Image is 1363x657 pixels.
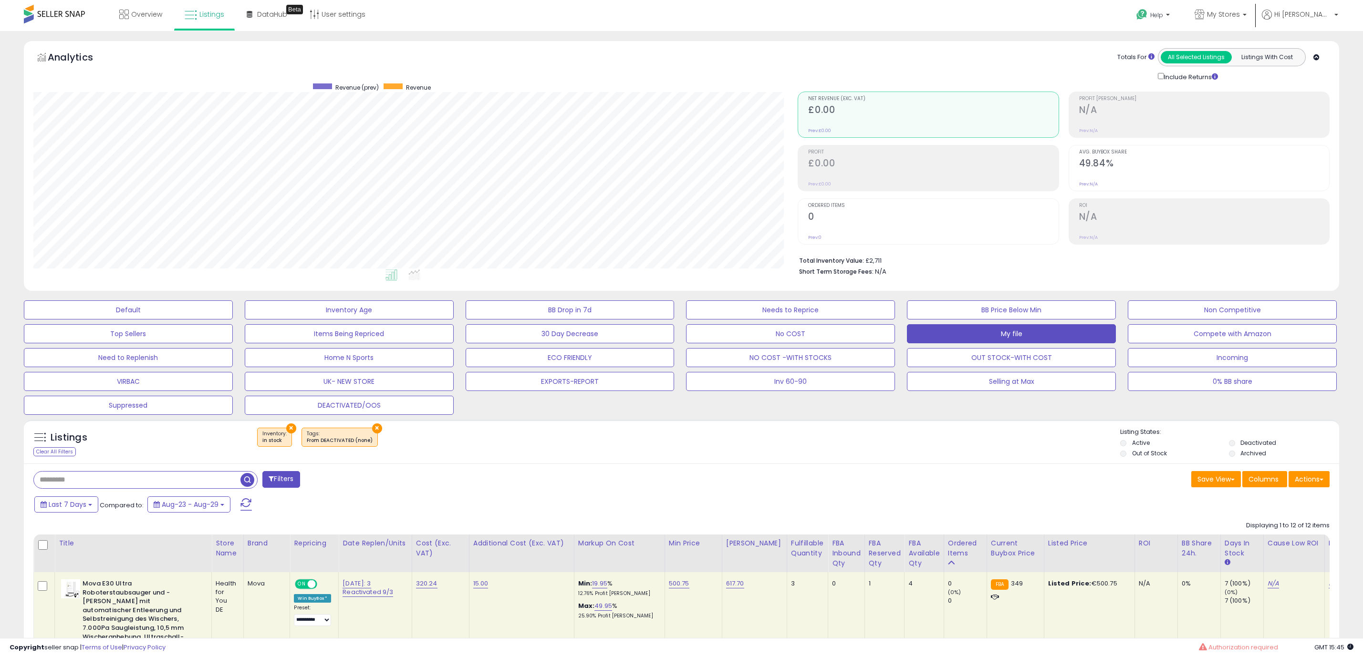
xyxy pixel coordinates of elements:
[296,580,308,588] span: ON
[1225,538,1259,558] div: Days In Stock
[1079,96,1329,102] span: Profit [PERSON_NAME]
[948,579,987,588] div: 0
[808,235,822,240] small: Prev: 0
[1132,449,1167,457] label: Out of Stock
[1240,439,1276,447] label: Deactivated
[1225,558,1230,567] small: Days In Stock.
[808,181,831,187] small: Prev: £0.00
[808,150,1058,155] span: Profit
[286,5,303,14] div: Tooltip anchor
[594,601,612,611] a: 49.95
[799,254,1322,266] li: £2,711
[245,348,454,367] button: Home N Sports
[257,10,287,19] span: DataHub
[669,579,689,588] a: 500.75
[686,300,895,319] button: Needs to Reprice
[24,348,233,367] button: Need to Replenish
[83,579,198,653] b: Mova E30 Ultra Roboterstaubsauger und -[PERSON_NAME] mit automatischer Entleerung und Selbstreini...
[33,447,76,456] div: Clear All Filters
[991,538,1040,558] div: Current Buybox Price
[1079,150,1329,155] span: Avg. Buybox Share
[162,500,218,509] span: Aug-23 - Aug-29
[1151,71,1229,82] div: Include Returns
[1129,1,1179,31] a: Help
[578,602,657,619] div: %
[48,51,112,66] h5: Analytics
[1263,534,1324,572] th: CSV column name: cust_attr_5_Cause Low ROI
[907,372,1116,391] button: Selling at Max
[808,104,1058,117] h2: £0.00
[473,538,570,548] div: Additional Cost (Exc. VAT)
[808,203,1058,208] span: Ordered Items
[1128,372,1337,391] button: 0% BB share
[262,471,300,488] button: Filters
[1225,579,1263,588] div: 7 (100%)
[948,588,961,596] small: (0%)
[24,372,233,391] button: VIRBAC
[286,423,296,433] button: ×
[262,430,287,444] span: Inventory :
[1182,579,1213,588] div: 0%
[669,538,718,548] div: Min Price
[10,643,44,652] strong: Copyright
[294,594,331,603] div: Win BuyBox *
[908,579,936,588] div: 4
[1249,474,1279,484] span: Columns
[1207,10,1240,19] span: My Stores
[1314,643,1353,652] span: 2025-09-6 15:45 GMT
[61,579,80,598] img: 31UgzGQZ+kL._SL40_.jpg
[686,348,895,367] button: NO COST -WITH STOCKS
[799,257,864,265] b: Total Inventory Value:
[294,538,334,548] div: Repricing
[1079,181,1098,187] small: Prev: N/A
[578,579,593,588] b: Min:
[372,423,382,433] button: ×
[216,579,236,614] div: Health for You DE
[473,579,489,588] a: 15.00
[1161,51,1232,63] button: All Selected Listings
[832,538,861,568] div: FBA inbound Qty
[907,324,1116,343] button: My file
[24,396,233,415] button: Suppressed
[82,643,122,652] a: Terms of Use
[316,580,331,588] span: OFF
[1011,579,1023,588] span: 349
[466,300,675,319] button: BB Drop in 7d
[248,538,286,548] div: Brand
[1048,538,1131,548] div: Listed Price
[799,267,874,276] b: Short Term Storage Fees:
[808,96,1058,102] span: Net Revenue (Exc. VAT)
[131,10,162,19] span: Overview
[1048,579,1092,588] b: Listed Price:
[1191,471,1241,487] button: Save View
[466,372,675,391] button: EXPORTS-REPORT
[1329,579,1340,588] a: N/A
[466,324,675,343] button: 30 Day Decrease
[343,579,393,597] a: [DATE]: 3 Reactivated 9/3
[578,538,661,548] div: Markup on Cost
[808,128,831,133] small: Prev: £0.00
[245,300,454,319] button: Inventory Age
[1079,211,1329,224] h2: N/A
[24,324,233,343] button: Top Sellers
[578,601,595,610] b: Max:
[578,579,657,597] div: %
[1132,439,1150,447] label: Active
[1117,53,1155,62] div: Totals For
[10,643,166,652] div: seller snap | |
[1274,10,1332,19] span: Hi [PERSON_NAME]
[1048,579,1127,588] div: €500.75
[124,643,166,652] a: Privacy Policy
[51,431,87,444] h5: Listings
[1139,538,1174,548] div: ROI
[1262,10,1338,31] a: Hi [PERSON_NAME]
[100,501,144,510] span: Compared to:
[1268,579,1279,588] a: N/A
[1231,51,1302,63] button: Listings With Cost
[1246,521,1330,530] div: Displaying 1 to 12 of 12 items
[578,590,657,597] p: 12.76% Profit [PERSON_NAME]
[248,579,283,588] div: Mova
[34,496,98,513] button: Last 7 Days
[49,500,86,509] span: Last 7 Days
[574,534,665,572] th: The percentage added to the cost of goods (COGS) that forms the calculator for Min & Max prices.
